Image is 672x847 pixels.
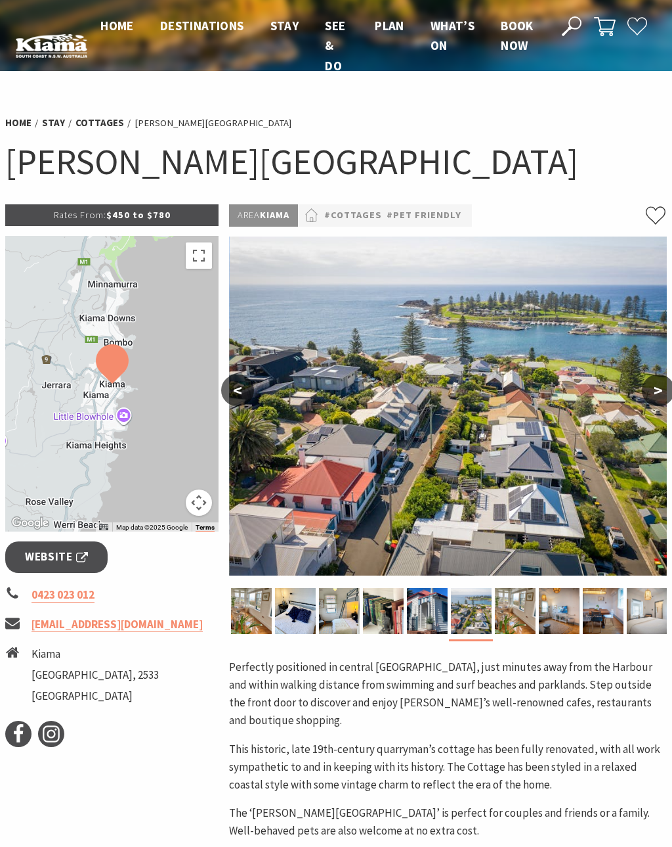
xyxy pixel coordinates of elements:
[54,209,106,221] span: Rates From:
[229,237,667,576] img: Walk to the lighthouse, blowhole, Black Beach and swimming rock pool
[31,645,159,663] li: Kiama
[9,515,52,532] a: Open this area in Google Maps (opens a new window)
[229,204,298,227] p: Kiama
[231,588,272,634] img: Sun-room with views of Black Beach and the light house
[325,18,345,74] span: See & Do
[196,524,215,532] a: Terms (opens in new tab)
[116,524,188,531] span: Map data ©2025 Google
[135,115,291,131] li: [PERSON_NAME][GEOGRAPHIC_DATA]
[100,18,134,34] span: Home
[229,658,667,730] p: Perfectly positioned in central [GEOGRAPHIC_DATA], just minutes away from the Harbour and within ...
[31,617,203,632] a: [EMAIL_ADDRESS][DOMAIN_NAME]
[160,18,244,34] span: Destinations
[31,587,94,603] a: 0423 023 012
[627,588,667,634] img: Antique style queen bed, dressed in luxury linen
[5,138,667,185] h1: [PERSON_NAME][GEOGRAPHIC_DATA]
[495,588,535,634] img: Sun-room with views of Black Beach and the light house
[451,588,492,634] img: Walk to the lighthouse, blowhole, Black Beach and swimming rock pool
[221,375,254,406] button: <
[430,18,474,53] span: What’s On
[270,18,299,34] span: Stay
[275,588,316,634] img: Double bed
[186,242,212,269] button: Toggle fullscreen view
[407,588,448,634] img: Property facade
[319,588,360,634] img: Bedroom 2 - double bed and 2 bunk beds
[75,116,124,129] a: Cottages
[324,208,382,223] a: #Cottages
[501,18,534,53] span: Book now
[31,687,159,705] li: [GEOGRAPHIC_DATA]
[5,204,219,226] p: $450 to $780
[387,208,461,223] a: #Pet Friendly
[5,541,108,572] a: Website
[31,666,159,684] li: [GEOGRAPHIC_DATA], 2533
[25,548,88,566] span: Website
[539,588,579,634] img: Cozy up on the generous sofa and watch your favourite show
[229,741,667,794] p: This historic, late 19th-century quarryman’s cottage has been fully renovated, with all work symp...
[99,523,108,532] button: Keyboard shortcuts
[363,588,404,634] img: books with a cup of tea - perfect for a rainy day
[583,588,623,634] img: Enjoy eating in
[238,209,260,221] span: Area
[42,116,65,129] a: Stay
[229,804,667,840] p: The ‘[PERSON_NAME][GEOGRAPHIC_DATA]’ is perfect for couples and friends or a family. Well-behaved...
[87,16,547,76] nav: Main Menu
[5,116,31,129] a: Home
[16,34,87,58] img: Kiama Logo
[375,18,404,34] span: Plan
[186,490,212,516] button: Map camera controls
[9,515,52,532] img: Google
